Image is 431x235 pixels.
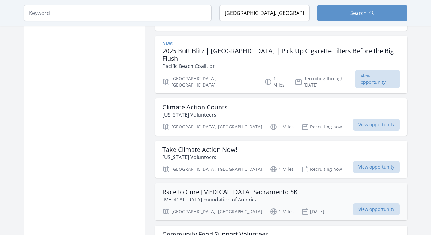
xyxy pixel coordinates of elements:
p: Recruiting now [301,123,342,131]
p: [GEOGRAPHIC_DATA], [GEOGRAPHIC_DATA] [162,123,262,131]
span: View opportunity [355,70,400,88]
span: View opportunity [353,161,400,173]
button: Search [317,5,407,21]
span: New! [162,41,173,46]
a: Take Climate Action Now! [US_STATE] Volunteers [GEOGRAPHIC_DATA], [GEOGRAPHIC_DATA] 1 Miles Recru... [155,141,407,178]
span: Search [350,9,367,17]
p: 1 Miles [270,123,294,131]
p: [DATE] [301,208,324,215]
h3: 2025 Butt Blitz | [GEOGRAPHIC_DATA] | Pick Up Cigarette Filters Before the Big Flush [162,47,400,62]
span: View opportunity [353,203,400,215]
p: Recruiting now [301,165,342,173]
h3: Climate Action Counts [162,103,227,111]
a: New! 2025 Butt Blitz | [GEOGRAPHIC_DATA] | Pick Up Cigarette Filters Before the Big Flush Pacific... [155,36,407,93]
p: 1 Miles [270,165,294,173]
h3: Take Climate Action Now! [162,146,237,153]
p: Pacific Beach Coalition [162,62,400,70]
p: [GEOGRAPHIC_DATA], [GEOGRAPHIC_DATA] [162,208,262,215]
input: Location [219,5,310,21]
p: [MEDICAL_DATA] Foundation of America [162,196,298,203]
p: [US_STATE] Volunteers [162,153,237,161]
p: [GEOGRAPHIC_DATA], [GEOGRAPHIC_DATA] [162,76,257,88]
p: [US_STATE] Volunteers [162,111,227,119]
p: [GEOGRAPHIC_DATA], [GEOGRAPHIC_DATA] [162,165,262,173]
a: Climate Action Counts [US_STATE] Volunteers [GEOGRAPHIC_DATA], [GEOGRAPHIC_DATA] 1 Miles Recruiti... [155,98,407,136]
span: View opportunity [353,119,400,131]
p: 1 Miles [264,76,287,88]
p: Recruiting through [DATE] [295,76,356,88]
h3: Race to Cure [MEDICAL_DATA] Sacramento 5K [162,188,298,196]
p: 1 Miles [270,208,294,215]
a: Race to Cure [MEDICAL_DATA] Sacramento 5K [MEDICAL_DATA] Foundation of America [GEOGRAPHIC_DATA],... [155,183,407,220]
input: Keyword [24,5,212,21]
